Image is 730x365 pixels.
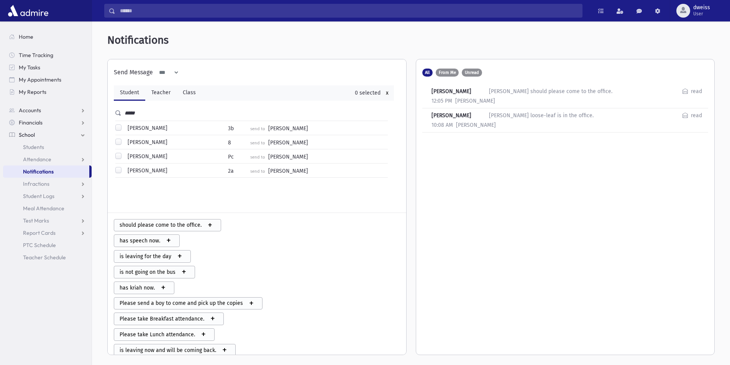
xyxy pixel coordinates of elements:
div: [PERSON_NAME] [268,139,308,147]
span: PTC Schedule [23,242,56,249]
div: 8 [228,139,247,147]
img: AdmirePro [6,3,50,18]
a: Accounts [3,104,92,116]
label: [PERSON_NAME] [125,167,167,175]
span: + [204,313,221,324]
div: [PERSON_NAME] [268,167,308,175]
a: Notifications [3,165,89,178]
div: send to [247,126,268,133]
a: Financials [3,116,92,129]
button: Please send a boy to come and pick up the copies + [114,297,262,310]
button: Please take Breakfast attendance. + [114,313,224,325]
span: + [243,298,260,309]
span: Notifications [23,168,54,175]
a: Home [3,31,92,43]
input: Search [115,4,582,18]
div: 2a [228,167,247,175]
div: read [691,87,702,95]
span: My Appointments [19,76,61,83]
span: School [19,131,35,138]
span: Financials [19,119,43,126]
a: Infractions [3,178,92,190]
span: + [160,235,177,246]
span: Students [23,144,44,151]
span: All [425,70,430,75]
div: Pc [228,153,247,161]
div: [PERSON_NAME] should please come to the office. [489,87,612,95]
div: send to [247,154,268,161]
button: is not going on the bus + [114,266,195,278]
span: + [155,282,172,293]
a: Meal Attendance [3,202,92,214]
div: [PERSON_NAME] [268,153,308,161]
span: Report Cards [23,229,56,236]
span: Test Marks [23,217,49,224]
div: send to [247,169,268,175]
div: AdntfToShow [422,69,482,77]
a: Time Tracking [3,49,92,61]
span: Please send a boy to come and pick up the copies [116,299,243,307]
span: My Tasks [19,64,40,71]
a: My Tasks [3,61,92,74]
span: My Reports [19,88,46,95]
a: Students [3,141,92,153]
span: has speech now. [116,237,160,245]
div: send to [247,140,268,147]
span: Please take Breakfast attendance. [116,315,204,323]
a: Report Cards [3,227,92,239]
span: Teacher Schedule [23,254,66,261]
span: Please take Lunch attendance. [116,331,195,339]
span: + [195,329,212,340]
span: Time Tracking [19,52,53,59]
div: [PERSON_NAME] [453,121,499,129]
a: Student Logs [3,190,92,202]
span: User [693,11,710,17]
span: Attendance [23,156,51,163]
div: [PERSON_NAME] loose-leaf is in the office. [489,111,594,119]
span: + [216,345,233,356]
a: My Appointments [3,74,92,86]
div: 12:05 PM [431,97,452,105]
span: is leaving now and will be coming back. [116,346,216,354]
span: + [176,267,192,278]
div: [PERSON_NAME] [431,111,489,119]
a: Teacher Schedule [3,251,92,264]
div: Send Message [114,68,153,77]
a: Class [177,85,202,101]
div: [PERSON_NAME] [268,124,308,133]
span: From Me [439,70,456,75]
span: Unread [465,70,479,75]
a: Student [114,85,145,101]
a: PTC Schedule [3,239,92,251]
div: [PERSON_NAME] [452,97,498,105]
div: read [691,111,702,119]
button: is leaving now and will be coming back. + [114,344,236,357]
label: [PERSON_NAME] [125,138,167,146]
span: Accounts [19,107,41,114]
button: x [384,88,391,97]
span: + [171,251,188,262]
a: School [3,129,92,141]
span: is not going on the bus [116,268,176,276]
span: has kriah now. [116,284,155,292]
span: is leaving for the day [116,252,171,260]
span: Notifications [107,34,169,47]
button: has speech now. + [114,234,180,247]
button: is leaving for the day + [114,250,191,263]
div: [PERSON_NAME] [431,87,489,95]
span: Meal Attendance [23,205,64,212]
div: 10:08 AM [431,121,453,129]
a: Test Marks [3,214,92,227]
span: Home [19,33,33,40]
span: dweiss [693,5,710,11]
a: Attendance [3,153,92,165]
a: My Reports [3,86,92,98]
a: Teacher [145,85,177,101]
button: Please take Lunch attendance. + [114,328,215,341]
button: should please come to the office. + [114,219,221,232]
label: [PERSON_NAME] [125,152,167,160]
span: Infractions [23,180,49,187]
label: [PERSON_NAME] [125,124,167,132]
span: should please come to the office. [116,221,202,229]
div: 0 selected [355,89,381,97]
